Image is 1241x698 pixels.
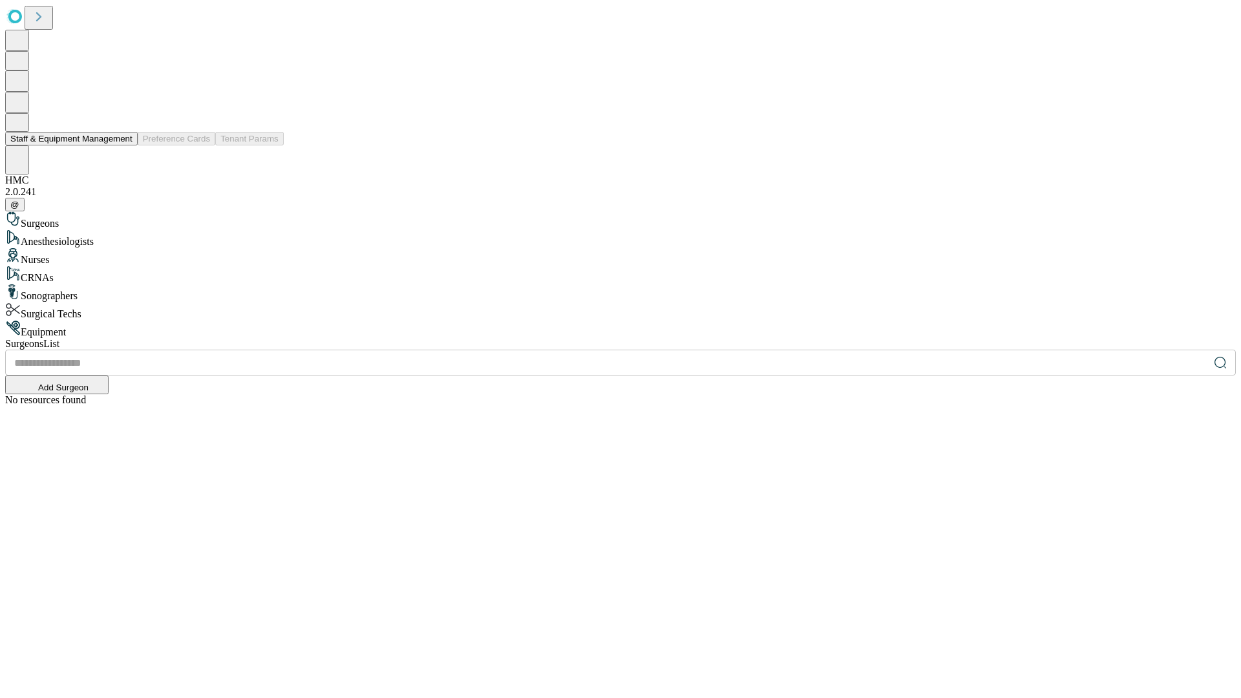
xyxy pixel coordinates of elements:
[5,320,1236,338] div: Equipment
[5,394,1236,406] div: No resources found
[5,338,1236,350] div: Surgeons List
[5,284,1236,302] div: Sonographers
[10,200,19,209] span: @
[138,132,215,145] button: Preference Cards
[5,186,1236,198] div: 2.0.241
[5,266,1236,284] div: CRNAs
[215,132,284,145] button: Tenant Params
[5,198,25,211] button: @
[5,248,1236,266] div: Nurses
[5,132,138,145] button: Staff & Equipment Management
[5,211,1236,229] div: Surgeons
[5,229,1236,248] div: Anesthesiologists
[5,174,1236,186] div: HMC
[38,383,89,392] span: Add Surgeon
[5,375,109,394] button: Add Surgeon
[5,302,1236,320] div: Surgical Techs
